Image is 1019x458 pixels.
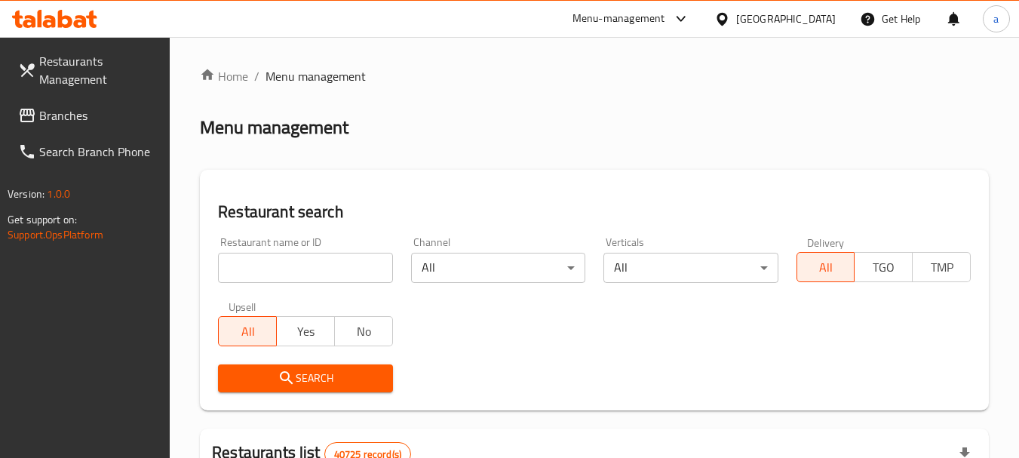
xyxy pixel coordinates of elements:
span: 1.0.0 [47,184,70,204]
a: Support.OpsPlatform [8,225,103,244]
span: TGO [861,257,907,278]
span: No [341,321,387,343]
span: Version: [8,184,45,204]
input: Search for restaurant name or ID.. [218,253,392,283]
li: / [254,67,259,85]
button: All [218,316,277,346]
span: a [993,11,999,27]
label: Delivery [807,237,845,247]
label: Upsell [229,301,256,312]
span: Menu management [265,67,366,85]
button: TGO [854,252,913,282]
span: Search Branch Phone [39,143,158,161]
span: All [803,257,849,278]
span: Yes [283,321,329,343]
span: Search [230,369,380,388]
nav: breadcrumb [200,67,989,85]
button: TMP [912,252,971,282]
span: Get support on: [8,210,77,229]
span: All [225,321,271,343]
h2: Menu management [200,115,348,140]
span: Branches [39,106,158,124]
a: Home [200,67,248,85]
button: Yes [276,316,335,346]
a: Restaurants Management [6,43,170,97]
span: TMP [919,257,965,278]
button: All [796,252,855,282]
button: No [334,316,393,346]
div: All [603,253,778,283]
span: Restaurants Management [39,52,158,88]
div: [GEOGRAPHIC_DATA] [736,11,836,27]
div: All [411,253,585,283]
a: Search Branch Phone [6,134,170,170]
h2: Restaurant search [218,201,971,223]
a: Branches [6,97,170,134]
div: Menu-management [572,10,665,28]
button: Search [218,364,392,392]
